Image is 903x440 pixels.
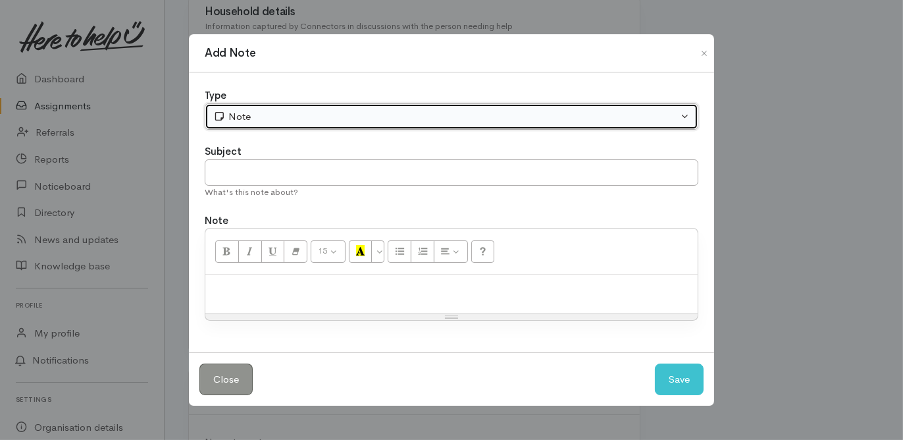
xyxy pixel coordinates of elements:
button: Underline (CTRL+U) [261,240,285,263]
button: Note [205,103,698,130]
button: Remove Font Style (CTRL+\) [284,240,307,263]
button: Bold (CTRL+B) [215,240,239,263]
button: Ordered list (CTRL+SHIFT+NUM8) [411,240,434,263]
label: Type [205,88,226,103]
button: Font Size [311,240,346,263]
h1: Add Note [205,45,255,62]
div: Note [213,109,678,124]
div: What's this note about? [205,186,698,199]
div: Resize [205,314,698,320]
button: Recent Color [349,240,373,263]
span: 15 [319,245,328,256]
button: Save [655,364,704,396]
button: Close [694,45,715,61]
button: Close [199,364,253,396]
label: Note [205,213,228,229]
label: Subject [205,144,242,159]
button: Italic (CTRL+I) [238,240,262,263]
button: Help [471,240,495,263]
button: Unordered list (CTRL+SHIFT+NUM7) [388,240,411,263]
button: More Color [371,240,384,263]
button: Paragraph [434,240,468,263]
